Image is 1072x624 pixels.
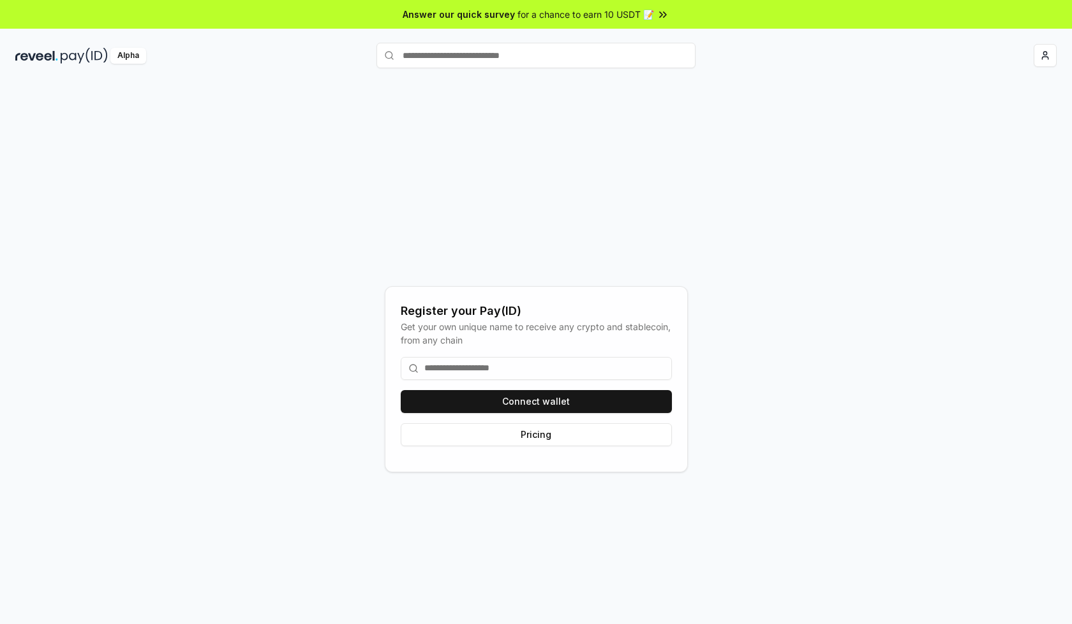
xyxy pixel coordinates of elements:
[401,302,672,320] div: Register your Pay(ID)
[517,8,654,21] span: for a chance to earn 10 USDT 📝
[401,320,672,347] div: Get your own unique name to receive any crypto and stablecoin, from any chain
[61,48,108,64] img: pay_id
[401,390,672,413] button: Connect wallet
[15,48,58,64] img: reveel_dark
[401,423,672,446] button: Pricing
[110,48,146,64] div: Alpha
[403,8,515,21] span: Answer our quick survey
